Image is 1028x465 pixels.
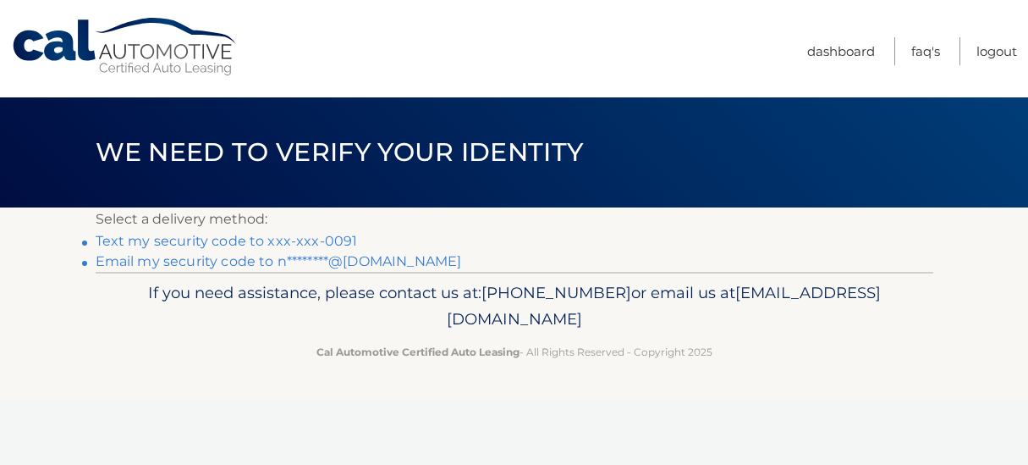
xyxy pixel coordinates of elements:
[107,343,922,361] p: - All Rights Reserved - Copyright 2025
[807,37,875,65] a: Dashboard
[96,136,584,168] span: We need to verify your identity
[316,346,519,358] strong: Cal Automotive Certified Auto Leasing
[481,283,631,302] span: [PHONE_NUMBER]
[96,208,933,231] p: Select a delivery method:
[96,253,462,269] a: Email my security code to n********@[DOMAIN_NAME]
[911,37,940,65] a: FAQ's
[976,37,1017,65] a: Logout
[11,17,239,77] a: Cal Automotive
[96,233,358,249] a: Text my security code to xxx-xxx-0091
[107,280,922,334] p: If you need assistance, please contact us at: or email us at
